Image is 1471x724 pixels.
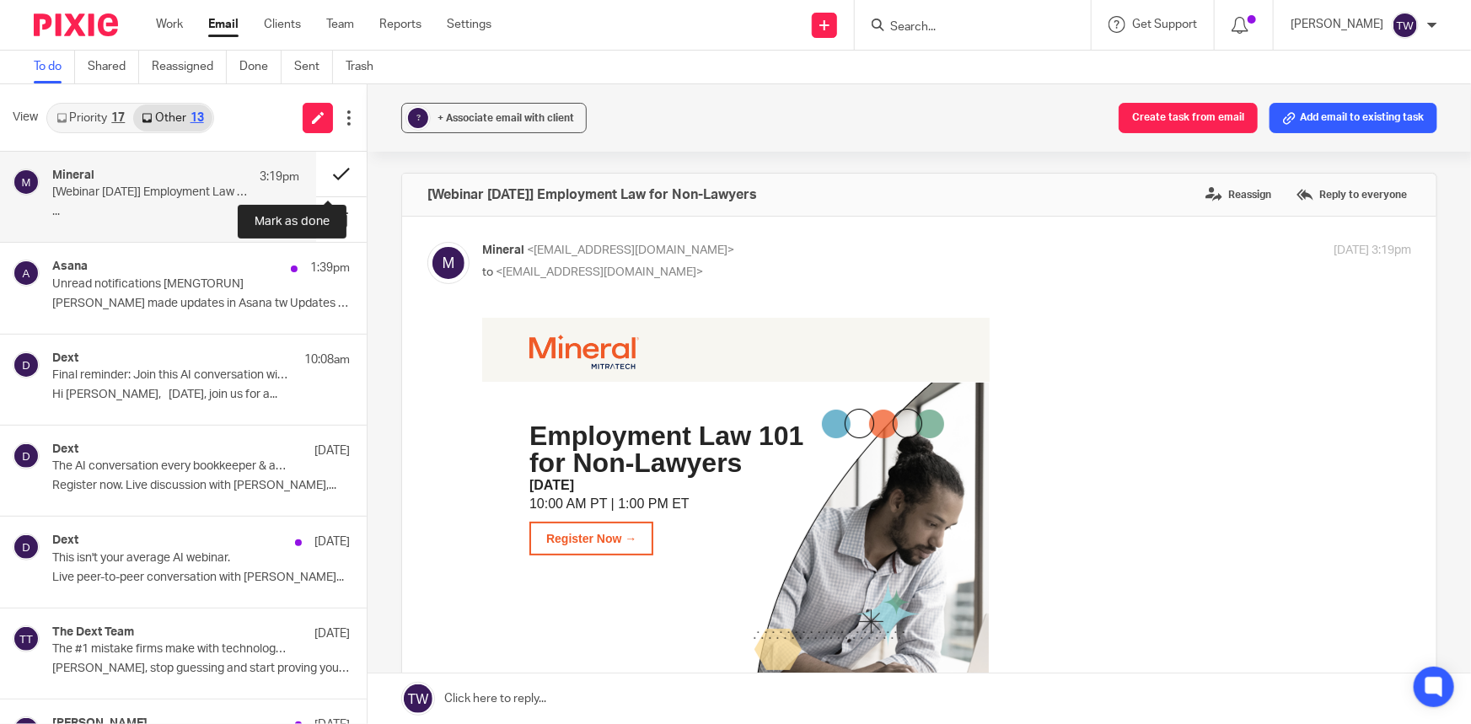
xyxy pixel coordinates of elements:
p: ... [52,205,299,219]
img: svg%3E [13,260,40,287]
a: Other13 [133,105,212,131]
p: [Webinar [DATE]] Employment Law for Non-Lawyers [52,185,250,200]
p: There's still time to register! Whether you're an HR professional, business owner, or just lookin... [46,574,457,630]
p: The #1 mistake firms make with technology - [DATE] at 1:00PM EST [52,642,291,657]
p: Hi [PERSON_NAME], [DATE], join us for a... [52,388,350,402]
strong: Employment Law 101 for Non-Lawyers [47,103,321,160]
p: 3:19pm [260,169,299,185]
img: svg%3E [13,442,40,469]
button: Add email to existing task [1270,103,1437,133]
p: [DATE] [314,534,350,550]
h4: Dext [52,534,78,548]
p: 10:08am [304,351,350,368]
p: This isn't your average AI webinar. [52,551,291,566]
a: Sent [294,51,333,83]
p: [PERSON_NAME] made updates in Asana tw Updates from... [52,297,350,311]
h4: The Dext Team [52,625,134,640]
p: Final reminder: Join this AI conversation with your peers [52,368,291,383]
a: complex employment law topics [252,406,433,420]
span: • Core concepts like at-will employment and workplace harassment [65,470,390,503]
button: Create task from email [1119,103,1258,133]
span: Mineral [482,244,524,256]
div: 13 [191,112,204,124]
a: Done [239,51,282,83]
strong: [DATE] [47,160,92,174]
h4: Dext [52,351,78,366]
img: Pixie [34,13,118,36]
span: <[EMAIL_ADDRESS][DOMAIN_NAME]> [527,244,734,256]
h4: Mineral [52,169,94,183]
span: • Key terminology and how it applies in real workplace scenarios [65,509,448,523]
span: • Common compliance pitfalls – and strategies to avoid costly claims [65,529,431,562]
a: Shared [88,51,139,83]
span: + Associate email with client [438,113,574,123]
p: [DATE] [314,442,350,459]
p: Register now. Live discussion with [PERSON_NAME],... [52,479,350,493]
img: svg%3E [13,534,40,560]
p: 10:00 AM PT | 1:00 PM ET [47,158,338,196]
a: Email [208,16,239,33]
div: 17 [111,112,125,124]
img: svg%3E [13,625,40,652]
p: [PERSON_NAME], stop guessing and start proving your tech... [52,662,350,676]
span: <[EMAIL_ADDRESS][DOMAIN_NAME]> [496,266,703,278]
a: Reassigned [152,51,227,83]
p: Live peer-to-peer conversation with [PERSON_NAME]... [52,571,350,585]
p: Unread notifications [MENGTORUN] [52,277,291,292]
p: 1:39pm [310,260,350,276]
a: To do [34,51,75,83]
p: Don't miss your chance [DATE] to join [PERSON_NAME], Principal Legal Analyst at Mineral, as she b... [46,385,457,441]
h4: [Webinar [DATE]] Employment Law for Non-Lawyers [427,186,757,203]
h4: Dext [52,442,78,457]
h4: Asana [52,260,88,274]
a: Trash [346,51,386,83]
label: Reassign [1201,182,1275,207]
a: help you navigate these topics confidently [62,614,280,627]
img: svg%3E [13,169,40,196]
label: Reply to everyone [1292,182,1411,207]
a: Priority17 [48,105,133,131]
p: [DATE] 3:19pm [1334,242,1411,260]
p: In this session, you'll learn: [46,441,457,459]
p: The AI conversation every bookkeeper & accountant should join 💡 [52,459,291,474]
button: ? + Associate email with client [401,103,587,133]
img: svg%3E [427,242,470,284]
p: [DATE] [314,625,350,642]
img: Mineral&trade [47,17,157,51]
a: Reserve My Seat → [46,642,189,677]
a: Register Now → [47,204,171,239]
img: svg%3E [1392,12,1419,39]
a: Settings [447,16,491,33]
a: Clients [264,16,301,33]
img: svg%3E [13,351,40,378]
a: Team [326,16,354,33]
a: Reports [379,16,421,33]
a: Work [156,16,183,33]
span: to [482,266,493,278]
div: ? [408,108,428,128]
span: View [13,109,38,126]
